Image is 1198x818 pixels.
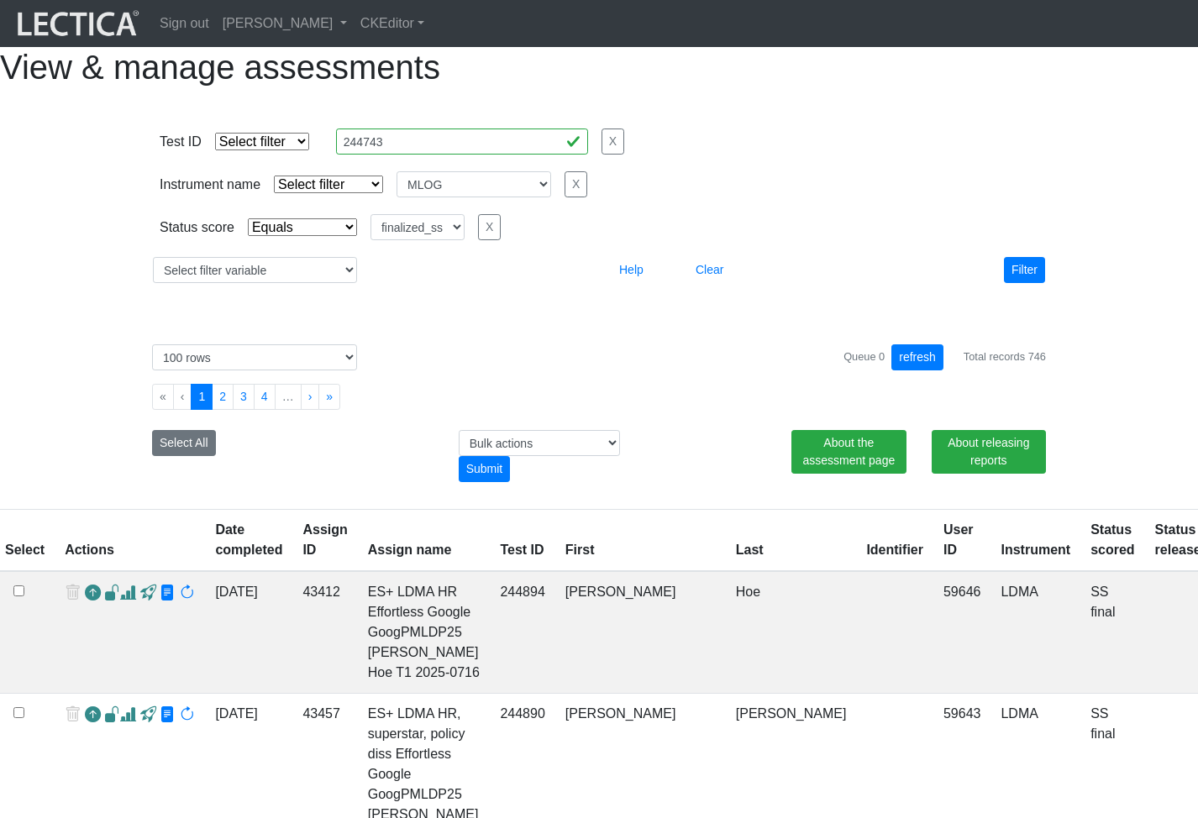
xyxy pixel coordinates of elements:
[120,706,136,724] span: Analyst score
[490,571,554,694] td: 244894
[104,706,120,724] span: view
[1090,585,1115,619] a: Completed = assessment has been completed; CS scored = assessment has been CLAS scored; LS scored...
[932,430,1046,474] a: About releasing reports
[933,571,991,694] td: 59646
[736,543,764,557] a: Last
[292,571,357,694] td: 43412
[212,384,234,410] button: Go to page 2
[254,384,276,410] button: Go to page 4
[65,704,81,728] span: delete
[791,430,906,474] a: About the assessment page
[891,344,943,370] button: refresh
[120,585,136,602] span: Analyst score
[1090,522,1134,557] a: Status scored
[205,571,292,694] td: [DATE]
[866,543,923,557] a: Identifier
[612,257,651,283] button: Help
[233,384,255,410] button: Go to page 3
[292,510,357,572] th: Assign ID
[612,262,651,276] a: Help
[1001,543,1070,557] a: Instrument
[152,384,1046,410] ul: Pagination
[478,214,501,240] button: X
[1004,257,1045,283] button: Filter
[13,8,139,39] img: lecticalive
[85,582,101,606] a: Reopen
[140,706,156,724] span: view
[160,175,260,195] div: Instrument name
[179,706,195,724] span: rescore
[140,585,156,602] span: view
[358,571,491,694] td: ES+ LDMA HR Effortless Google GoogPMLDP25 [PERSON_NAME] Hoe T1 2025-0716
[153,7,216,40] a: Sign out
[602,128,624,155] button: X
[160,218,234,238] div: Status score
[85,704,101,728] a: Reopen
[990,571,1080,694] td: LDMA
[104,585,120,602] span: view
[191,384,213,410] button: Go to page 1
[215,522,282,557] a: Date completed
[160,585,176,602] span: view
[160,132,202,152] div: Test ID
[318,384,340,410] button: Go to last page
[565,171,587,197] button: X
[216,7,354,40] a: [PERSON_NAME]
[358,510,491,572] th: Assign name
[354,7,431,40] a: CKEditor
[565,543,595,557] a: First
[459,456,511,482] div: Submit
[65,582,81,606] span: delete
[152,430,216,456] button: Select All
[179,585,195,602] span: rescore
[726,571,857,694] td: Hoe
[55,510,205,572] th: Actions
[555,571,726,694] td: [PERSON_NAME]
[490,510,554,572] th: Test ID
[301,384,320,410] button: Go to next page
[1090,706,1115,741] a: Completed = assessment has been completed; CS scored = assessment has been CLAS scored; LS scored...
[943,522,974,557] a: User ID
[160,706,176,724] span: view
[688,257,731,283] button: Clear
[843,344,1046,370] div: Queue 0 Total records 746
